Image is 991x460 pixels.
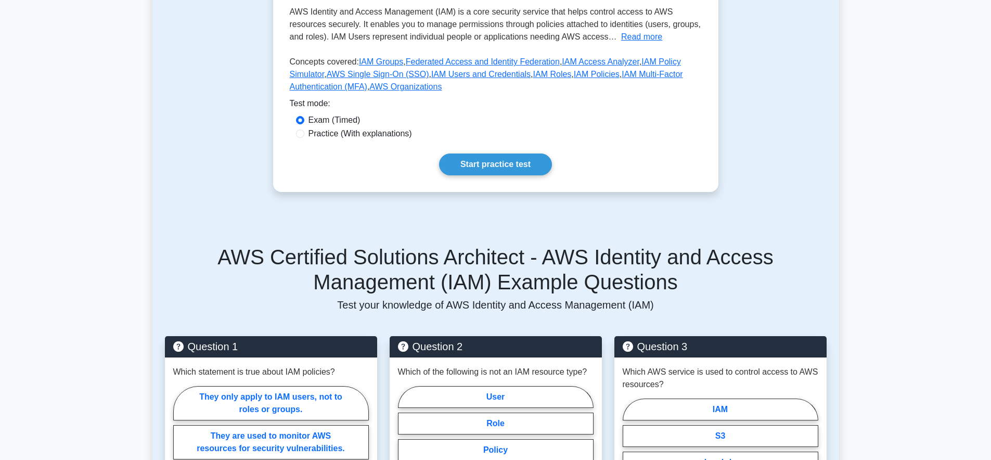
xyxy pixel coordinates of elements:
label: S3 [623,425,818,447]
p: Which statement is true about IAM policies? [173,366,335,378]
a: Start practice test [439,154,552,175]
span: AWS Identity and Access Management (IAM) is a core security service that helps control access to ... [290,7,701,41]
p: Which of the following is not an IAM resource type? [398,366,587,378]
label: IAM [623,399,818,420]
a: IAM Groups [359,57,403,66]
h5: AWS Certified Solutions Architect - AWS Identity and Access Management (IAM) Example Questions [165,245,827,295]
p: Which AWS service is used to control access to AWS resources? [623,366,818,391]
a: IAM Access Analyzer [562,57,639,66]
a: AWS Single Sign-On (SSO) [327,70,429,79]
label: Role [398,413,594,435]
button: Read more [621,31,662,43]
p: Test your knowledge of AWS Identity and Access Management (IAM) [165,299,827,311]
h5: Question 1 [173,340,369,353]
label: They are used to monitor AWS resources for security vulnerabilities. [173,425,369,459]
label: They only apply to IAM users, not to roles or groups. [173,386,369,420]
a: Federated Access and Identity Federation [406,57,560,66]
a: IAM Users and Credentials [431,70,531,79]
p: Concepts covered: , , , , , , , , , [290,56,702,97]
a: IAM Roles [533,70,572,79]
a: IAM Policies [574,70,620,79]
h5: Question 2 [398,340,594,353]
label: Practice (With explanations) [308,127,412,140]
h5: Question 3 [623,340,818,353]
a: AWS Organizations [369,82,442,91]
label: User [398,386,594,408]
label: Exam (Timed) [308,114,361,126]
div: Test mode: [290,97,702,114]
